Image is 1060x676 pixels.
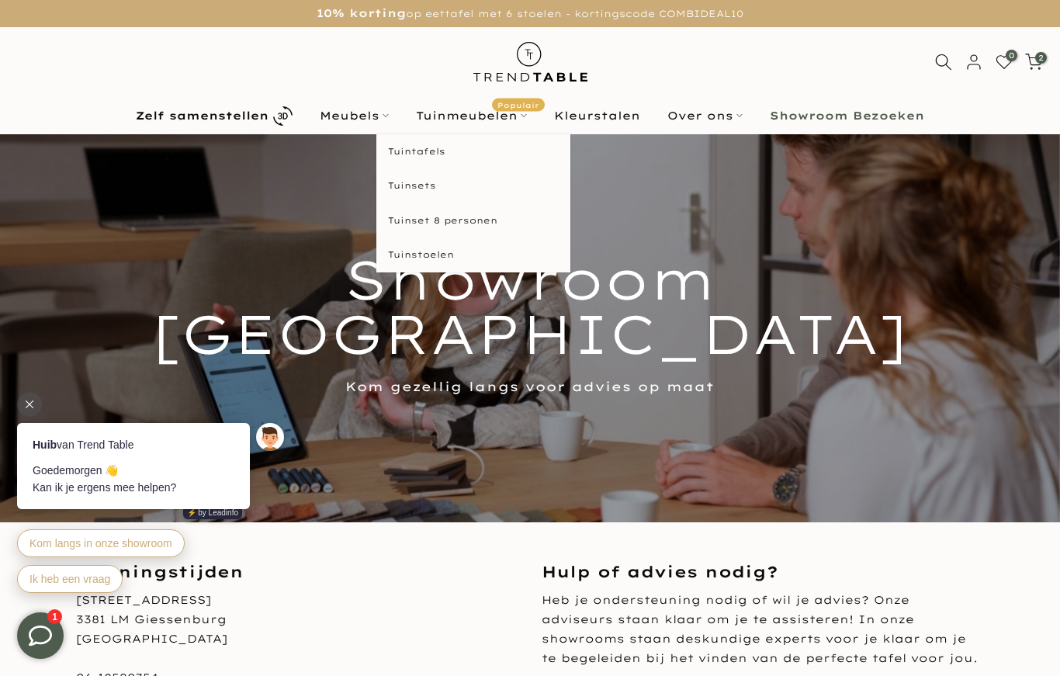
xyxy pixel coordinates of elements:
[376,134,570,169] a: Tuintafels
[2,597,79,674] iframe: toggle-frame
[123,102,307,130] a: Zelf samenstellen
[2,348,304,612] iframe: bot-iframe
[492,99,545,112] span: Populair
[1006,50,1017,61] span: 0
[376,168,570,203] a: Tuinsets
[19,4,1041,23] p: op eettafel met 6 stoelen - kortingscode COMBIDEAL10
[654,106,757,125] a: Over ons
[376,237,570,272] a: Tuinstoelen
[136,110,268,121] b: Zelf samenstellen
[757,106,938,125] a: Showroom Bezoeken
[542,561,984,583] h3: Hulp of advies nodig?
[462,27,598,96] img: trend-table
[770,110,924,121] b: Showroom Bezoeken
[541,106,654,125] a: Kleurstalen
[996,54,1013,71] a: 0
[376,203,570,238] a: Tuinset 8 personen
[317,6,406,20] strong: 10% korting
[1035,52,1047,64] span: 2
[307,106,403,125] a: Meubels
[1025,54,1042,71] a: 2
[403,106,541,125] a: TuinmeubelenPopulair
